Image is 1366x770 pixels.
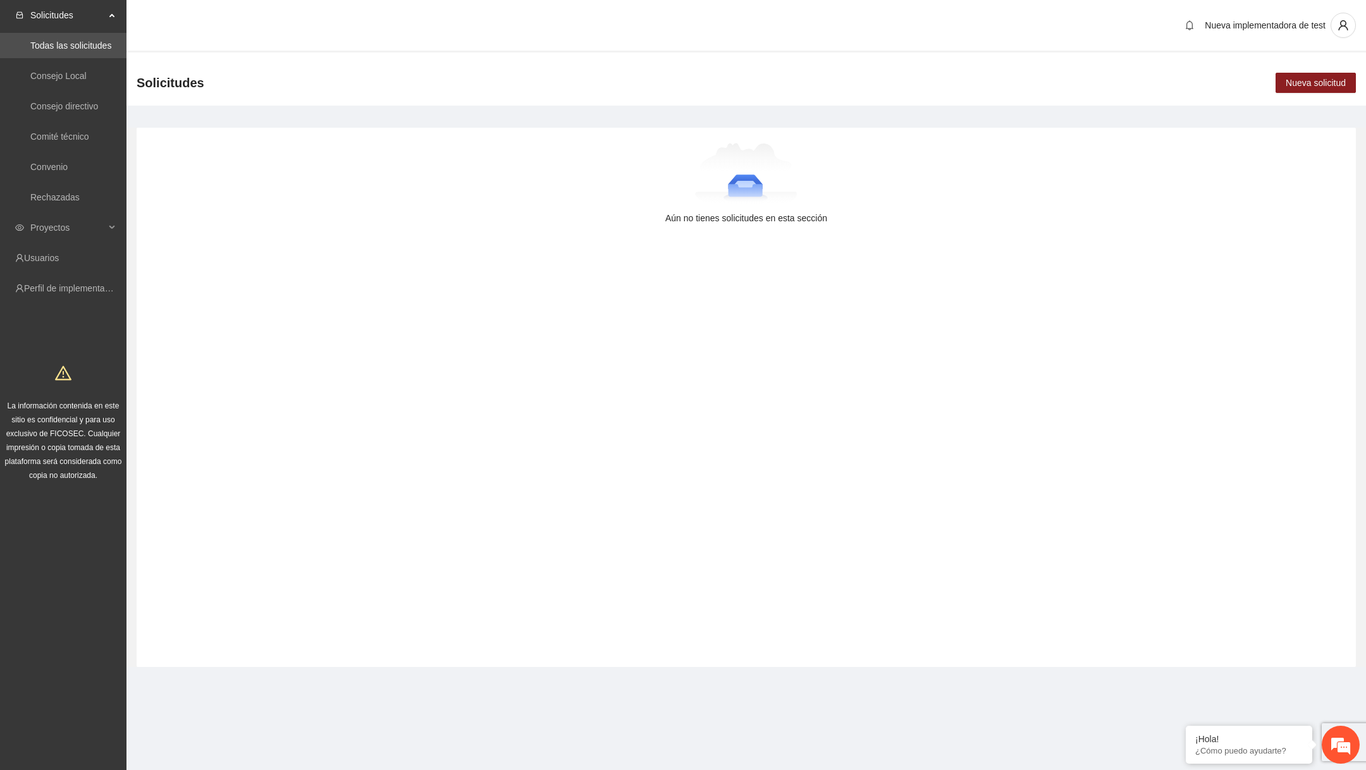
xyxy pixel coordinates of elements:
[1179,15,1200,35] button: bell
[30,215,105,240] span: Proyectos
[1276,73,1356,93] button: Nueva solicitud
[24,253,59,263] a: Usuarios
[30,40,111,51] a: Todas las solicitudes
[30,3,105,28] span: Solicitudes
[1331,13,1356,38] button: user
[30,162,68,172] a: Convenio
[1331,20,1355,31] span: user
[15,223,24,232] span: eye
[24,283,123,293] a: Perfil de implementadora
[5,401,122,480] span: La información contenida en este sitio es confidencial y para uso exclusivo de FICOSEC. Cualquier...
[15,11,24,20] span: inbox
[1286,76,1346,90] span: Nueva solicitud
[30,131,89,142] a: Comité técnico
[30,192,80,202] a: Rechazadas
[695,143,798,206] img: Aún no tienes solicitudes en esta sección
[1195,746,1303,755] p: ¿Cómo puedo ayudarte?
[30,71,87,81] a: Consejo Local
[137,73,204,93] span: Solicitudes
[30,101,98,111] a: Consejo directivo
[1205,20,1326,30] span: Nueva implementadora de test
[157,211,1336,225] div: Aún no tienes solicitudes en esta sección
[1180,20,1199,30] span: bell
[55,365,71,381] span: warning
[1195,734,1303,744] div: ¡Hola!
